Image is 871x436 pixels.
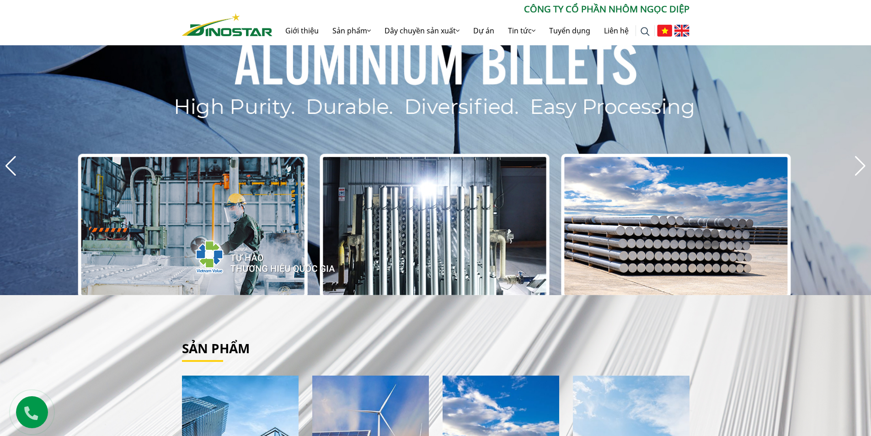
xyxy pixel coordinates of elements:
[273,2,689,16] p: CÔNG TY CỔ PHẦN NHÔM NGỌC DIỆP
[597,16,636,45] a: Liên hệ
[641,27,650,36] img: search
[378,16,466,45] a: Dây chuyền sản xuất
[182,11,273,36] a: Nhôm Dinostar
[182,13,273,36] img: Nhôm Dinostar
[542,16,597,45] a: Tuyển dụng
[5,156,17,176] div: Previous slide
[854,156,866,176] div: Next slide
[657,25,672,37] img: Tiếng Việt
[466,16,501,45] a: Dự án
[182,339,250,357] a: Sản phẩm
[674,25,689,37] img: English
[501,16,542,45] a: Tin tức
[168,224,337,286] img: thqg
[326,16,378,45] a: Sản phẩm
[278,16,326,45] a: Giới thiệu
